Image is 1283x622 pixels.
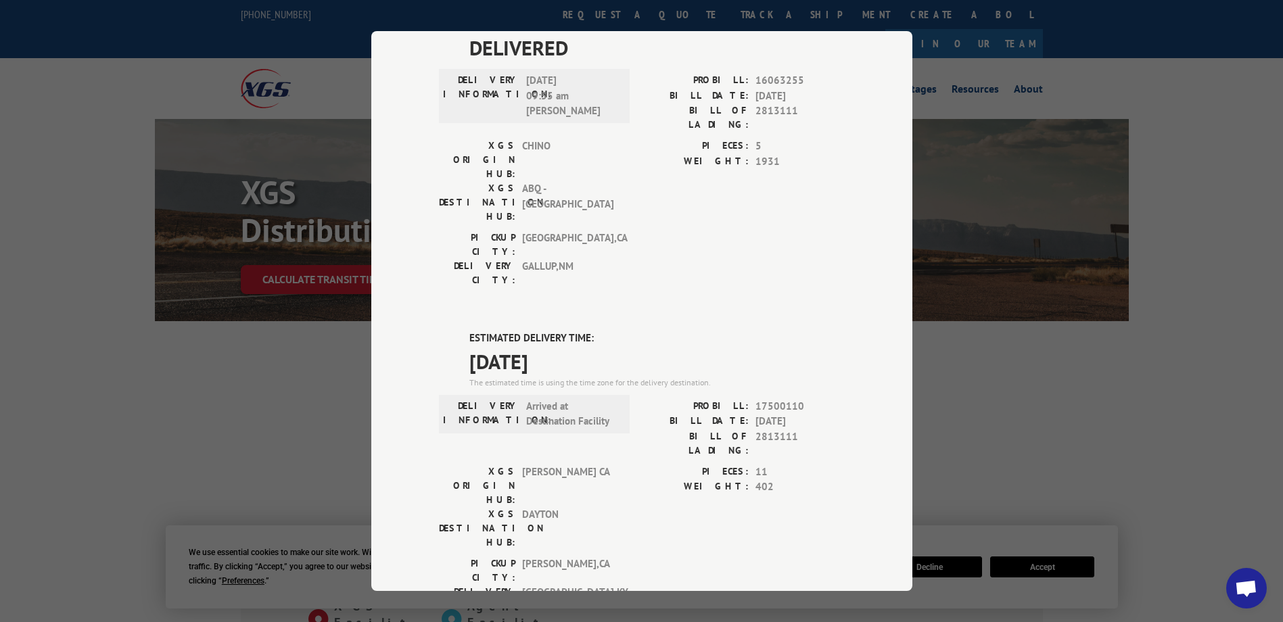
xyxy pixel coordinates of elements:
[526,399,617,429] span: Arrived at Destination Facility
[469,331,845,346] label: ESTIMATED DELIVERY TIME:
[439,556,515,585] label: PICKUP CITY:
[469,346,845,377] span: [DATE]
[439,507,515,550] label: XGS DESTINATION HUB:
[755,429,845,458] span: 2813111
[522,585,613,613] span: [GEOGRAPHIC_DATA] , KY
[642,464,749,480] label: PIECES:
[522,181,613,224] span: ABQ - [GEOGRAPHIC_DATA]
[522,231,613,259] span: [GEOGRAPHIC_DATA] , CA
[439,139,515,181] label: XGS ORIGIN HUB:
[642,429,749,458] label: BILL OF LADING:
[642,103,749,132] label: BILL OF LADING:
[469,32,845,63] span: DELIVERED
[469,377,845,389] div: The estimated time is using the time zone for the delivery destination.
[755,73,845,89] span: 16063255
[642,73,749,89] label: PROBILL:
[755,414,845,429] span: [DATE]
[439,259,515,287] label: DELIVERY CITY:
[755,464,845,480] span: 11
[642,479,749,495] label: WEIGHT:
[755,103,845,132] span: 2813111
[642,414,749,429] label: BILL DATE:
[526,73,617,119] span: [DATE] 09:55 am [PERSON_NAME]
[439,464,515,507] label: XGS ORIGIN HUB:
[522,464,613,507] span: [PERSON_NAME] CA
[443,73,519,119] label: DELIVERY INFORMATION:
[642,139,749,154] label: PIECES:
[755,89,845,104] span: [DATE]
[439,585,515,613] label: DELIVERY CITY:
[755,479,845,495] span: 402
[443,399,519,429] label: DELIVERY INFORMATION:
[1226,568,1267,608] a: Open chat
[522,139,613,181] span: CHINO
[439,181,515,224] label: XGS DESTINATION HUB:
[642,154,749,170] label: WEIGHT:
[755,399,845,414] span: 17500110
[755,154,845,170] span: 1931
[439,231,515,259] label: PICKUP CITY:
[522,259,613,287] span: GALLUP , NM
[642,89,749,104] label: BILL DATE:
[522,556,613,585] span: [PERSON_NAME] , CA
[642,399,749,414] label: PROBILL:
[522,507,613,550] span: DAYTON
[755,139,845,154] span: 5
